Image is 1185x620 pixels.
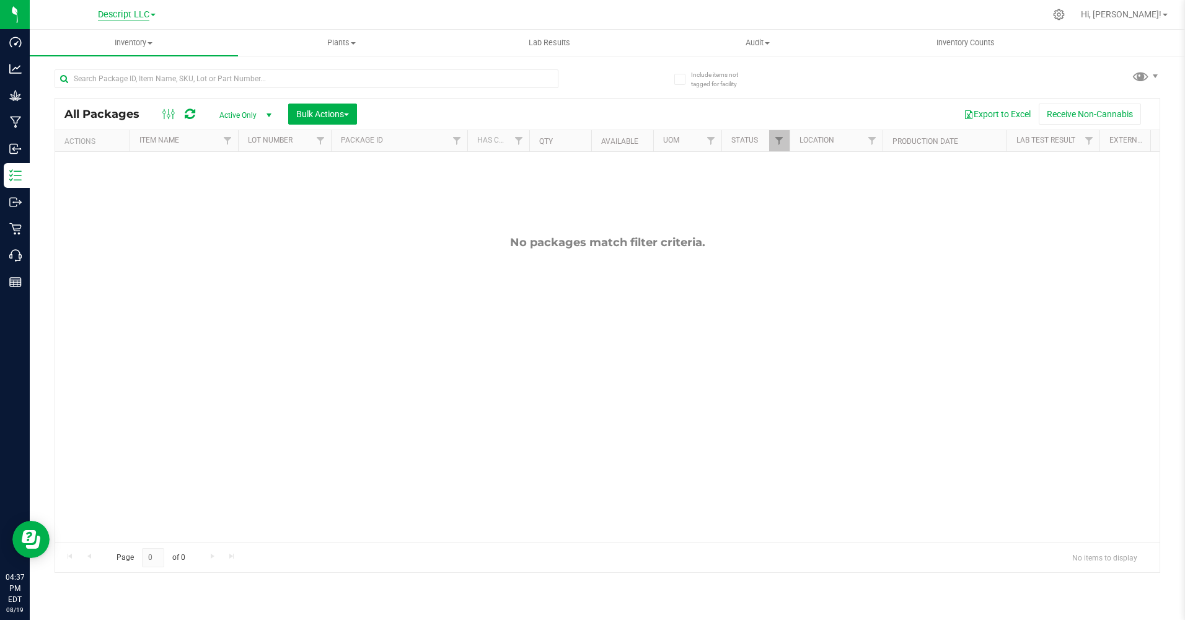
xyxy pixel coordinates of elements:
[1016,136,1075,144] a: Lab Test Result
[55,236,1160,249] div: No packages match filter criteria.
[64,107,152,121] span: All Packages
[601,137,638,146] a: Available
[691,70,753,89] span: Include items not tagged for facility
[769,130,790,151] a: Filter
[447,130,467,151] a: Filter
[1109,136,1184,144] a: External/Internal
[9,63,22,75] inline-svg: Analytics
[9,36,22,48] inline-svg: Dashboard
[1081,9,1161,19] span: Hi, [PERSON_NAME]!
[12,521,50,558] iframe: Resource center
[30,30,238,56] a: Inventory
[654,30,862,56] a: Audit
[139,136,179,144] a: Item Name
[9,89,22,102] inline-svg: Grow
[311,130,331,151] a: Filter
[467,130,529,152] th: Has COA
[64,137,125,146] div: Actions
[9,116,22,128] inline-svg: Manufacturing
[238,30,446,56] a: Plants
[446,30,654,56] a: Lab Results
[920,37,1011,48] span: Inventory Counts
[862,130,883,151] a: Filter
[9,276,22,288] inline-svg: Reports
[1051,9,1067,20] div: Manage settings
[296,109,349,119] span: Bulk Actions
[218,130,238,151] a: Filter
[248,136,293,144] a: Lot Number
[654,37,861,48] span: Audit
[1062,548,1147,567] span: No items to display
[341,136,383,144] a: Package ID
[1039,104,1141,125] button: Receive Non-Cannabis
[539,137,553,146] a: Qty
[663,136,679,144] a: UOM
[9,143,22,155] inline-svg: Inbound
[30,37,238,48] span: Inventory
[9,223,22,235] inline-svg: Retail
[55,69,558,88] input: Search Package ID, Item Name, SKU, Lot or Part Number...
[106,548,195,567] span: Page of 0
[1079,130,1099,151] a: Filter
[701,130,721,151] a: Filter
[239,37,446,48] span: Plants
[9,169,22,182] inline-svg: Inventory
[800,136,834,144] a: Location
[9,249,22,262] inline-svg: Call Center
[6,605,24,614] p: 08/19
[892,137,958,146] a: Production Date
[6,572,24,605] p: 04:37 PM EDT
[98,9,149,20] span: Descript LLC
[861,30,1070,56] a: Inventory Counts
[512,37,587,48] span: Lab Results
[9,196,22,208] inline-svg: Outbound
[1147,130,1168,151] a: Filter
[509,130,529,151] a: Filter
[288,104,357,125] button: Bulk Actions
[956,104,1039,125] button: Export to Excel
[731,136,758,144] a: Status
